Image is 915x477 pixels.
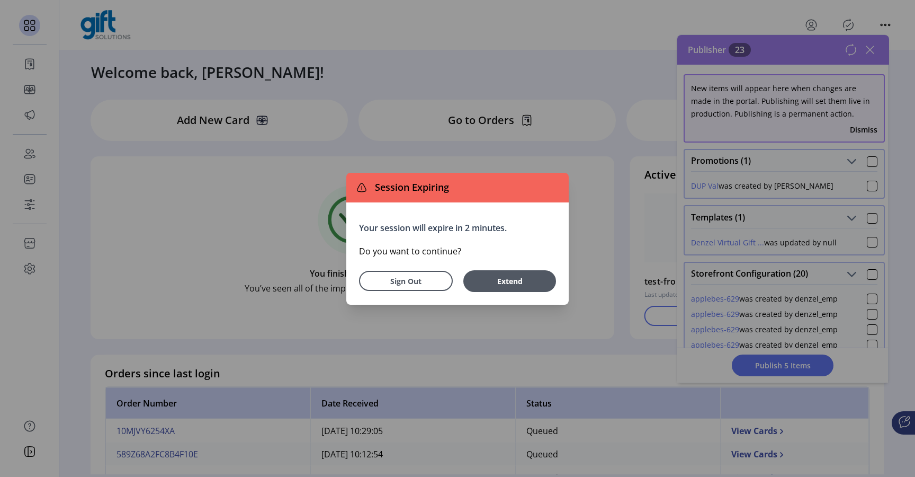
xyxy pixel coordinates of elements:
[469,276,551,287] span: Extend
[359,245,556,258] p: Do you want to continue?
[373,276,439,287] span: Sign Out
[463,270,556,292] button: Extend
[359,271,453,291] button: Sign Out
[359,222,556,234] p: Your session will expire in 2 minutes.
[371,180,449,195] span: Session Expiring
